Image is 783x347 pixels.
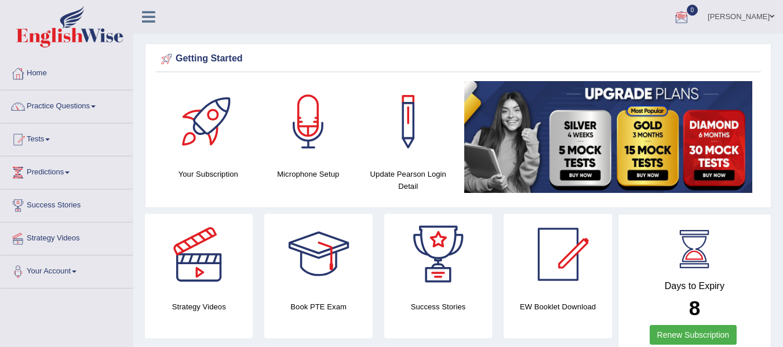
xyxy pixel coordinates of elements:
[1,189,133,218] a: Success Stories
[364,168,453,192] h4: Update Pearson Login Detail
[689,297,700,319] b: 8
[1,57,133,86] a: Home
[631,281,758,291] h4: Days to Expiry
[1,255,133,284] a: Your Account
[1,222,133,251] a: Strategy Videos
[1,123,133,152] a: Tests
[158,50,758,68] div: Getting Started
[1,156,133,185] a: Predictions
[164,168,253,180] h4: Your Subscription
[145,301,253,313] h4: Strategy Videos
[384,301,492,313] h4: Success Stories
[264,301,372,313] h4: Book PTE Exam
[650,325,737,345] a: Renew Subscription
[504,301,611,313] h4: EW Booklet Download
[264,168,353,180] h4: Microphone Setup
[1,90,133,119] a: Practice Questions
[464,81,753,193] img: small5.jpg
[687,5,698,16] span: 0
